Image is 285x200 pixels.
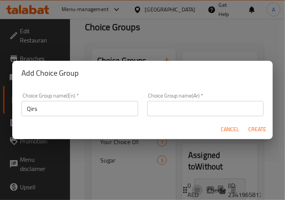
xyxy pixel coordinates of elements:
[21,101,138,116] input: Please enter Choice Group name(en)
[221,125,239,134] span: Cancel
[245,122,270,137] button: Create
[147,101,264,116] input: Please enter Choice Group name(ar)
[248,125,267,134] span: Create
[21,67,264,79] h2: Add Choice Group
[218,122,242,137] button: Cancel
